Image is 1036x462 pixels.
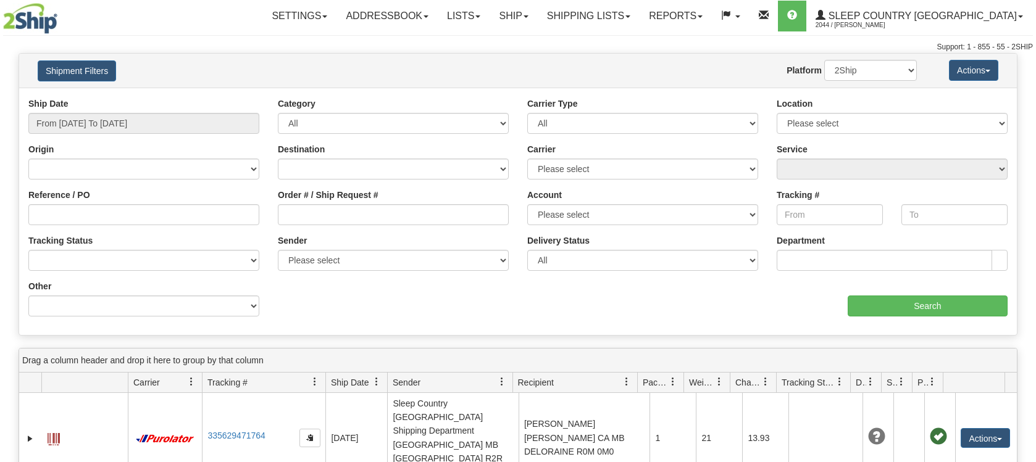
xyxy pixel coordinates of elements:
span: Carrier [133,376,160,389]
input: Search [848,295,1008,316]
label: Category [278,97,315,110]
span: Pickup Successfully created [930,428,947,445]
input: From [777,204,883,225]
span: Delivery Status [856,376,866,389]
label: Location [777,97,813,110]
label: Order # / Ship Request # [278,189,378,201]
a: Shipping lists [538,1,640,31]
div: Support: 1 - 855 - 55 - 2SHIP [3,42,1033,52]
label: Other [28,280,51,292]
span: Packages [643,376,669,389]
span: Sleep Country [GEOGRAPHIC_DATA] [825,10,1017,21]
label: Origin [28,143,54,155]
a: Pickup Status filter column settings [922,371,943,392]
a: Ship Date filter column settings [366,371,387,392]
span: 2044 / [PERSON_NAME] [816,19,908,31]
button: Copy to clipboard [299,429,320,447]
span: Unknown [868,428,885,445]
input: To [901,204,1008,225]
label: Destination [278,143,325,155]
a: Expand [24,432,36,445]
span: Charge [735,376,761,389]
label: Account [527,189,562,201]
label: Ship Date [28,97,69,110]
span: Weight [689,376,715,389]
label: Carrier [527,143,556,155]
a: 335629471764 [207,431,265,440]
img: 11 - Purolator [133,434,196,443]
label: Tracking # [777,189,819,201]
label: Reference / PO [28,189,90,201]
a: Reports [640,1,712,31]
a: Carrier filter column settings [181,371,202,392]
a: Lists [438,1,490,31]
span: Ship Date [331,376,369,389]
a: Sender filter column settings [491,371,512,392]
span: Pickup Status [917,376,928,389]
a: Tracking # filter column settings [304,371,325,392]
label: Sender [278,234,307,247]
a: Weight filter column settings [709,371,730,392]
a: Charge filter column settings [755,371,776,392]
a: Label [48,427,60,447]
a: Recipient filter column settings [616,371,637,392]
a: Addressbook [336,1,438,31]
a: Ship [490,1,537,31]
label: Platform [787,64,822,76]
button: Actions [961,428,1010,448]
span: Tracking Status [782,376,835,389]
a: Shipment Issues filter column settings [891,371,912,392]
a: Tracking Status filter column settings [829,371,850,392]
div: grid grouping header [19,349,1017,373]
span: Sender [393,376,420,389]
img: logo2044.jpg [3,3,57,34]
label: Service [777,143,808,155]
label: Department [777,234,825,247]
button: Shipment Filters [38,60,116,81]
span: Recipient [518,376,554,389]
label: Carrier Type [527,97,577,110]
a: Packages filter column settings [662,371,683,392]
iframe: chat widget [1008,168,1035,294]
span: Tracking # [207,376,248,389]
a: Settings [262,1,336,31]
label: Delivery Status [527,234,590,247]
span: Shipment Issues [887,376,897,389]
a: Sleep Country [GEOGRAPHIC_DATA] 2044 / [PERSON_NAME] [806,1,1032,31]
button: Actions [949,60,998,81]
a: Delivery Status filter column settings [860,371,881,392]
label: Tracking Status [28,234,93,247]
